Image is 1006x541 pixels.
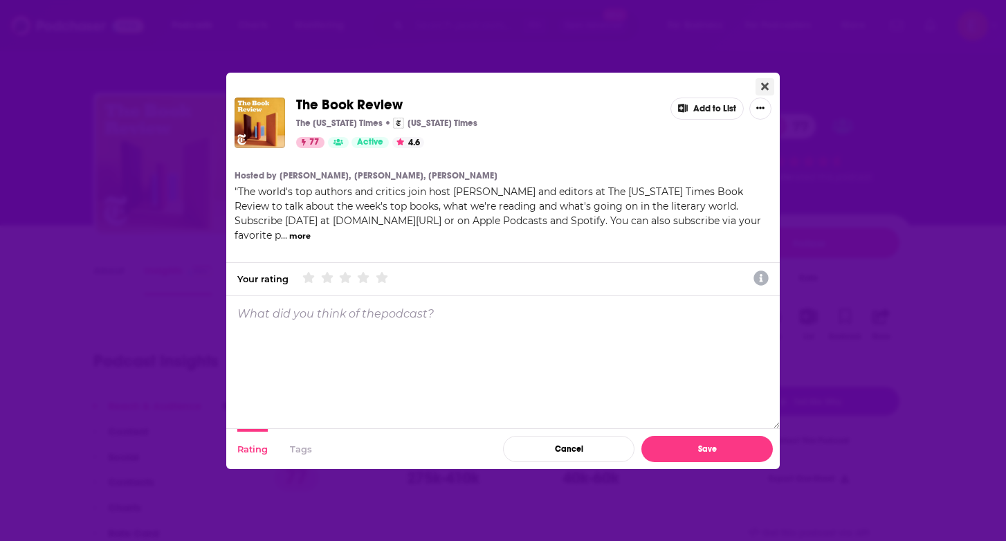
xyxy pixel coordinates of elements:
div: Your rating [237,273,289,284]
a: New York Times[US_STATE] Times [393,118,477,129]
button: Cancel [503,436,634,462]
a: Show additional information [753,269,769,288]
p: [US_STATE] Times [408,118,477,129]
a: The Book Review [296,98,403,113]
span: " [235,185,761,241]
span: 77 [309,136,319,149]
a: [PERSON_NAME], [354,170,426,181]
a: [PERSON_NAME] [428,170,497,181]
button: Save [641,436,773,462]
p: The [US_STATE] Times [296,118,383,129]
button: more [289,230,311,242]
a: [PERSON_NAME], [280,170,351,181]
img: New York Times [393,118,404,129]
span: ... [281,229,287,241]
button: Add to List [670,98,744,120]
button: Rating [237,429,268,469]
button: Close [756,78,774,95]
h4: Hosted by [235,170,276,181]
span: The Book Review [296,96,403,113]
button: Show More Button [749,98,771,120]
a: Active [351,137,389,148]
p: What did you think of the podcast ? [237,307,434,320]
span: Active [357,136,383,149]
span: The world's top authors and critics join host [PERSON_NAME] and editors at The [US_STATE] Times B... [235,185,761,241]
img: The Book Review [235,98,285,148]
button: 4.6 [392,137,424,148]
a: 77 [296,137,324,148]
button: Tags [290,429,312,469]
